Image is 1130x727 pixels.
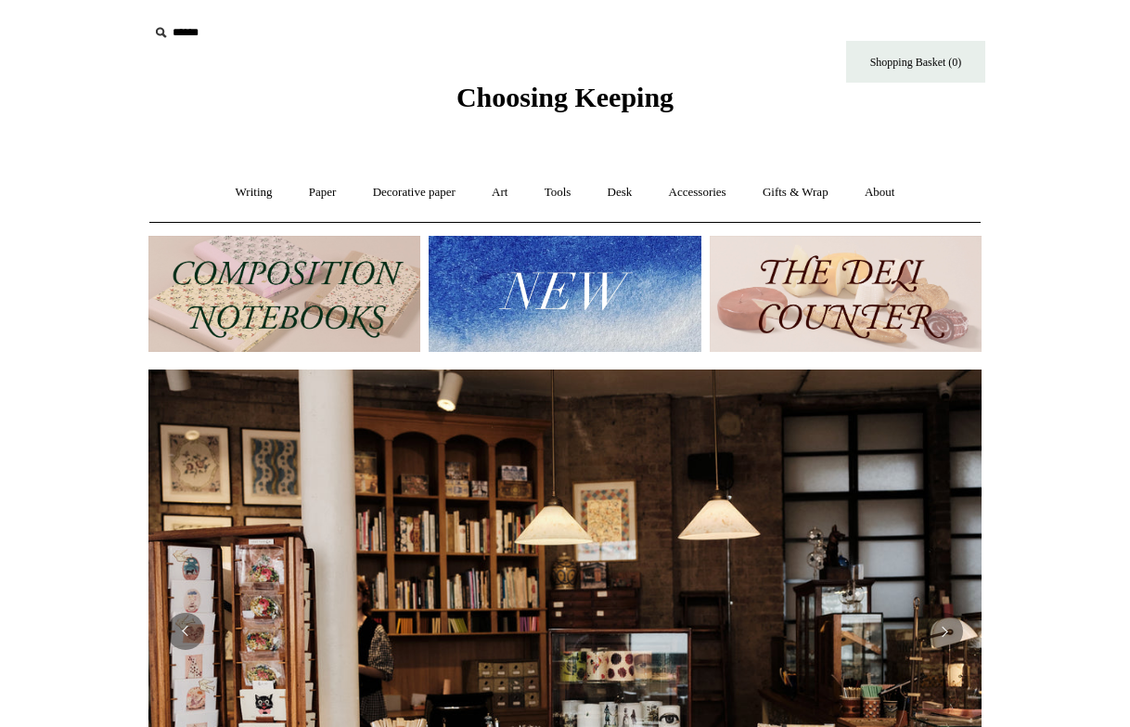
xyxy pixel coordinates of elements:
[475,168,524,217] a: Art
[528,168,588,217] a: Tools
[846,41,985,83] a: Shopping Basket (0)
[710,236,982,352] img: The Deli Counter
[456,97,674,110] a: Choosing Keeping
[148,236,420,352] img: 202302 Composition ledgers.jpg__PID:69722ee6-fa44-49dd-a067-31375e5d54ec
[848,168,912,217] a: About
[926,613,963,650] button: Next
[219,168,289,217] a: Writing
[292,168,353,217] a: Paper
[456,82,674,112] span: Choosing Keeping
[652,168,743,217] a: Accessories
[746,168,845,217] a: Gifts & Wrap
[167,613,204,650] button: Previous
[429,236,700,352] img: New.jpg__PID:f73bdf93-380a-4a35-bcfe-7823039498e1
[591,168,649,217] a: Desk
[356,168,472,217] a: Decorative paper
